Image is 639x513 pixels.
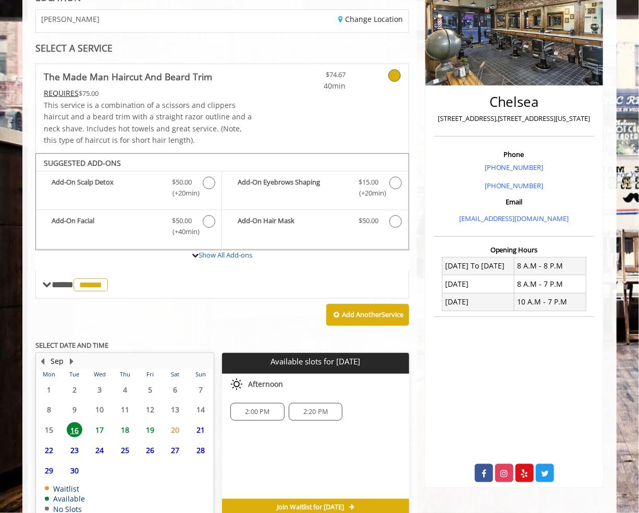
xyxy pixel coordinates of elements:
td: Select day22 [36,440,62,460]
td: 8 A.M - 7 P.M [514,275,586,293]
label: Add-On Eyebrows Shaping [227,177,403,201]
b: Add-On Eyebrows Shaping [238,177,348,199]
b: Add-On Scalp Detox [52,177,162,199]
span: 21 [193,422,208,437]
button: Previous Month [39,356,47,367]
td: 8 A.M - 8 P.M [514,257,586,275]
td: Select day26 [138,440,163,460]
p: [STREET_ADDRESS],[STREET_ADDRESS][US_STATE] [437,113,592,124]
span: Join Waitlist for [DATE] [277,503,344,511]
h3: Opening Hours [434,246,594,253]
a: Change Location [339,14,403,24]
span: 30 [67,463,82,478]
b: Add-On Facial [52,215,162,237]
span: 18 [117,422,133,437]
th: Tue [62,369,87,380]
td: Select day17 [87,420,112,440]
td: [DATE] [443,275,514,293]
th: Fri [138,369,163,380]
th: Mon [36,369,62,380]
span: 20 [168,422,183,437]
th: Thu [112,369,137,380]
b: Add-On Hair Mask [238,215,348,228]
h3: Email [437,198,592,205]
td: Select day16 [62,420,87,440]
td: Select day20 [163,420,188,440]
span: (+40min ) [167,226,198,237]
span: 22 [41,443,57,458]
td: Select day24 [87,440,112,460]
span: $50.00 [172,177,192,188]
th: Sat [163,369,188,380]
span: 40min [284,80,346,92]
td: Select day28 [188,440,214,460]
span: $15.00 [359,177,379,188]
td: Select day23 [62,440,87,460]
span: 19 [142,422,158,437]
a: [PHONE_NUMBER] [485,163,544,172]
span: 23 [67,443,82,458]
div: SELECT A SERVICE [35,43,409,53]
span: 26 [142,443,158,458]
button: Sep [51,356,64,367]
a: Show All Add-ons [199,250,252,260]
label: Add-On Hair Mask [227,215,403,230]
span: $50.00 [172,215,192,226]
span: 25 [117,443,133,458]
td: Select day25 [112,440,137,460]
td: [DATE] To [DATE] [443,257,514,275]
span: 29 [41,463,57,478]
button: Add AnotherService [326,304,409,326]
span: 17 [92,422,107,437]
td: [DATE] [443,293,514,311]
td: Select day21 [188,420,214,440]
a: $74.67 [284,64,346,92]
td: Select day29 [36,460,62,481]
td: 10 A.M - 7 P.M [514,293,586,311]
div: 2:00 PM [230,403,284,421]
span: This service needs some Advance to be paid before we block your appointment [44,88,79,98]
th: Sun [188,369,214,380]
td: Select day27 [163,440,188,460]
th: Wed [87,369,112,380]
span: $50.00 [359,215,379,226]
td: Waitlist [45,485,85,493]
label: Add-On Scalp Detox [41,177,216,201]
h2: Chelsea [437,94,592,109]
label: Add-On Facial [41,215,216,240]
p: Available slots for [DATE] [226,357,404,366]
b: SELECT DATE AND TIME [35,340,108,350]
span: 2:20 PM [303,408,328,416]
span: 16 [67,422,82,437]
h3: Phone [437,151,592,158]
span: 2:00 PM [245,408,269,416]
td: Select day30 [62,460,87,481]
td: Select day18 [112,420,137,440]
div: The Made Man Haircut And Beard Trim Add-onS [35,153,409,250]
span: 27 [168,443,183,458]
span: 28 [193,443,208,458]
div: 2:20 PM [289,403,342,421]
p: This service is a combination of a scissors and clippers haircut and a beard trim with a straight... [44,100,253,146]
span: 24 [92,443,107,458]
b: SUGGESTED ADD-ONS [44,158,121,168]
button: Next Month [68,356,76,367]
span: (+20min ) [353,188,384,199]
td: Select day19 [138,420,163,440]
span: (+20min ) [167,188,198,199]
a: [EMAIL_ADDRESS][DOMAIN_NAME] [459,214,569,223]
b: Add Another Service [342,310,404,319]
td: Available [45,495,85,503]
span: Afternoon [248,380,283,388]
img: afternoon slots [230,378,243,390]
b: The Made Man Haircut And Beard Trim [44,69,212,84]
td: No Slots [45,505,85,513]
div: $75.00 [44,88,253,99]
a: [PHONE_NUMBER] [485,181,544,190]
span: [PERSON_NAME] [41,15,100,23]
